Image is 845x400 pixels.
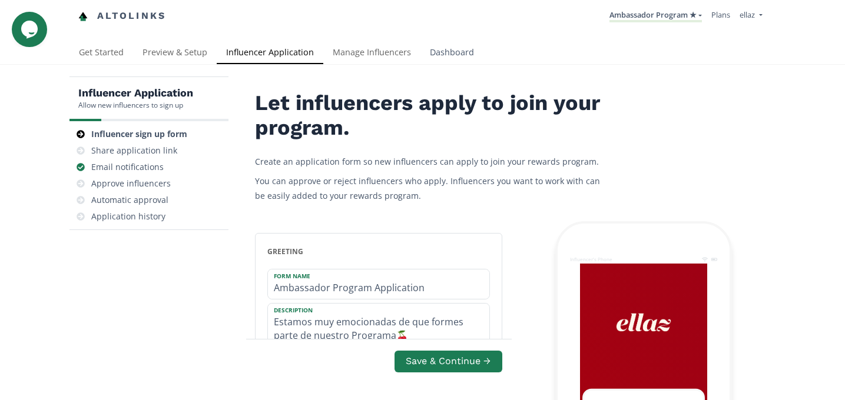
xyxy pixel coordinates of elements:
[91,211,165,222] div: Application history
[570,256,612,262] div: Influencer's Phone
[323,42,420,65] a: Manage Influencers
[740,9,755,20] span: ellaz
[91,194,168,206] div: Automatic approval
[420,42,483,65] a: Dashboard
[78,12,88,21] img: favicon-32x32.png
[268,304,489,347] textarea: Estamos muy emocionadas de que formes parte de nuestro Programa🍒
[609,9,702,22] a: Ambassador Program ★
[78,6,167,26] a: Altolinks
[69,42,133,65] a: Get Started
[91,178,171,189] div: Approve influencers
[255,91,608,140] h2: Let influencers apply to join your program.
[609,288,677,356] img: nKmKAABZpYV7
[91,161,164,173] div: Email notifications
[268,304,478,314] label: Description
[78,86,193,100] h5: Influencer Application
[255,154,608,169] p: Create an application form so new influencers can apply to join your rewards program.
[133,42,217,65] a: Preview & Setup
[91,145,177,156] div: Share application link
[91,128,187,140] div: Influencer sign up form
[12,12,49,47] iframe: chat widget
[740,9,762,23] a: ellaz
[255,174,608,203] p: You can approve or reject influencers who apply. Influencers you want to work with can be easily ...
[268,269,478,280] label: Form Name
[395,351,502,372] button: Save & Continue →
[267,246,303,256] span: greeting
[78,100,193,110] div: Allow new influencers to sign up
[217,42,323,65] a: Influencer Application
[711,9,730,20] a: Plans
